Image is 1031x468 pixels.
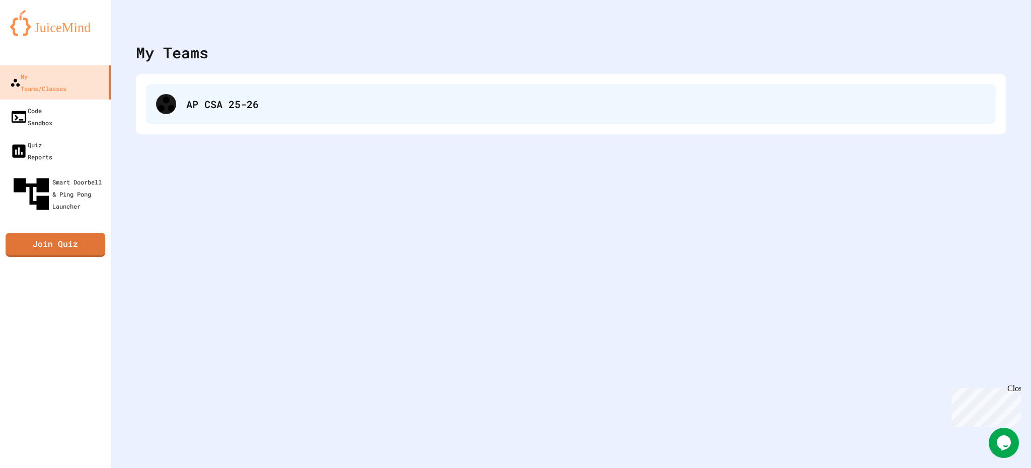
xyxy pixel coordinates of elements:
div: Code Sandbox [10,105,52,129]
iframe: chat widget [947,384,1021,427]
iframe: chat widget [989,428,1021,458]
div: Quiz Reports [10,139,52,163]
div: Smart Doorbell & Ping Pong Launcher [10,173,107,215]
img: logo-orange.svg [10,10,101,36]
div: AP CSA 25-26 [146,84,996,124]
div: Chat with us now!Close [4,4,69,64]
div: My Teams [136,41,208,64]
a: Join Quiz [6,233,105,257]
div: My Teams/Classes [10,70,66,95]
div: AP CSA 25-26 [186,97,986,112]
